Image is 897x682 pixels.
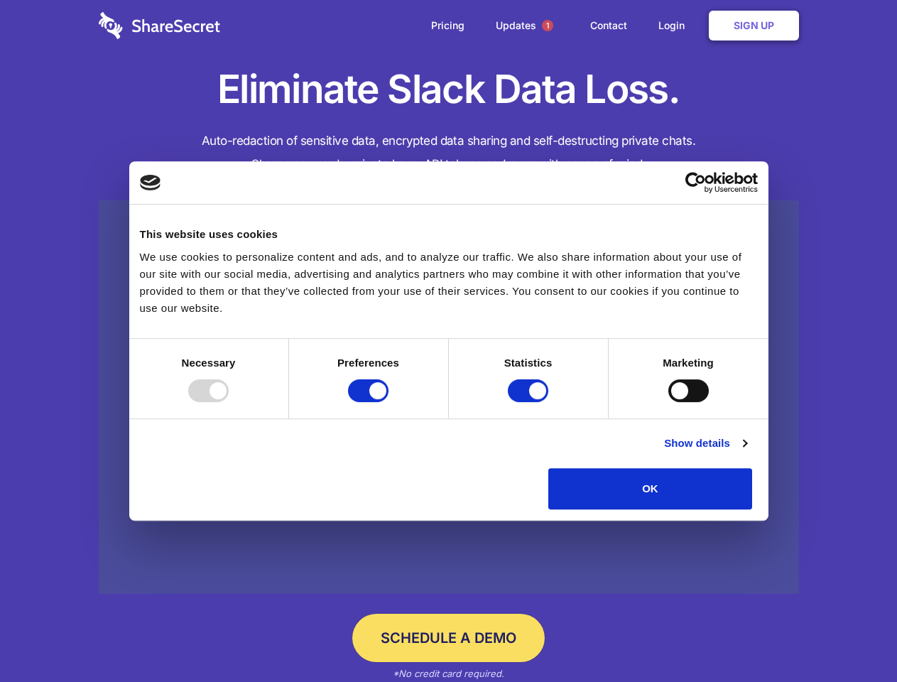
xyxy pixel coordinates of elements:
strong: Necessary [182,357,236,369]
h4: Auto-redaction of sensitive data, encrypted data sharing and self-destructing private chats. Shar... [99,129,799,176]
a: Login [644,4,706,48]
img: logo [140,175,161,190]
span: 1 [542,20,553,31]
div: We use cookies to personalize content and ads, and to analyze our traffic. We also share informat... [140,249,758,317]
a: Contact [576,4,641,48]
div: This website uses cookies [140,226,758,243]
a: Show details [664,435,746,452]
button: OK [548,468,752,509]
strong: Statistics [504,357,553,369]
a: Pricing [417,4,479,48]
img: logo-wordmark-white-trans-d4663122ce5f474addd5e946df7df03e33cb6a1c49d2221995e7729f52c070b2.svg [99,12,220,39]
a: Wistia video thumbnail [99,200,799,595]
h1: Eliminate Slack Data Loss. [99,64,799,115]
em: *No credit card required. [393,668,504,679]
a: Sign Up [709,11,799,40]
strong: Preferences [337,357,399,369]
strong: Marketing [663,357,714,369]
a: Usercentrics Cookiebot - opens in a new window [634,172,758,193]
a: Schedule a Demo [352,614,545,662]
